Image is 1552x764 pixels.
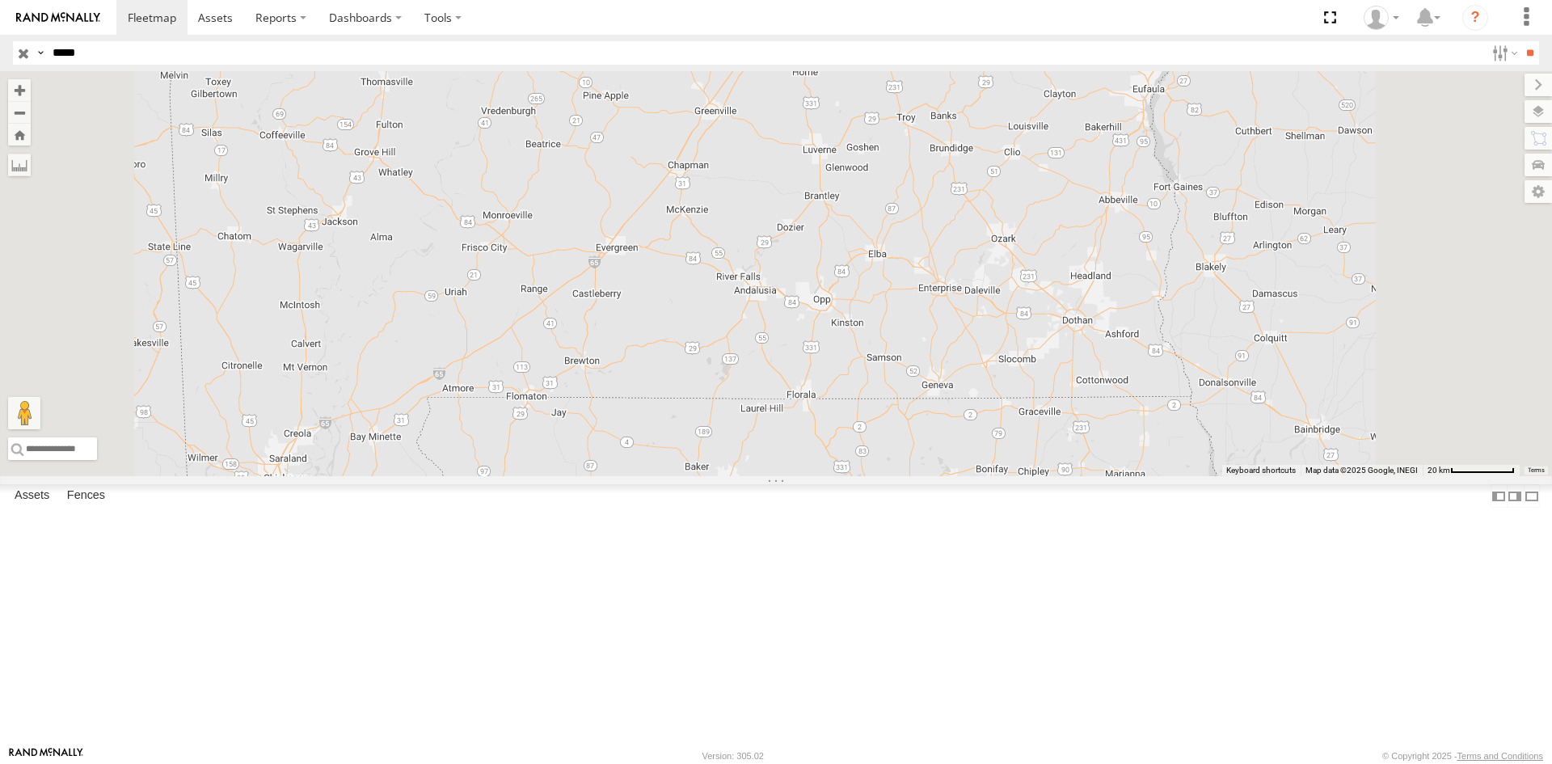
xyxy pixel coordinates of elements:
[8,397,40,429] button: Drag Pegman onto the map to open Street View
[6,485,57,508] label: Assets
[8,124,31,146] button: Zoom Home
[1428,466,1450,475] span: 20 km
[16,12,100,23] img: rand-logo.svg
[1491,484,1507,508] label: Dock Summary Table to the Left
[1226,465,1296,476] button: Keyboard shortcuts
[1486,41,1520,65] label: Search Filter Options
[9,748,83,764] a: Visit our Website
[1358,6,1405,30] div: Carlos Ortiz
[8,154,31,176] label: Measure
[702,751,764,761] div: Version: 305.02
[1507,484,1523,508] label: Dock Summary Table to the Right
[8,101,31,124] button: Zoom out
[1305,466,1418,475] span: Map data ©2025 Google, INEGI
[8,79,31,101] button: Zoom in
[34,41,47,65] label: Search Query
[1423,465,1520,476] button: Map Scale: 20 km per 76 pixels
[1528,467,1545,474] a: Terms
[1525,180,1552,203] label: Map Settings
[1382,751,1543,761] div: © Copyright 2025 -
[1457,751,1543,761] a: Terms and Conditions
[1524,484,1540,508] label: Hide Summary Table
[1462,5,1488,31] i: ?
[59,485,113,508] label: Fences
